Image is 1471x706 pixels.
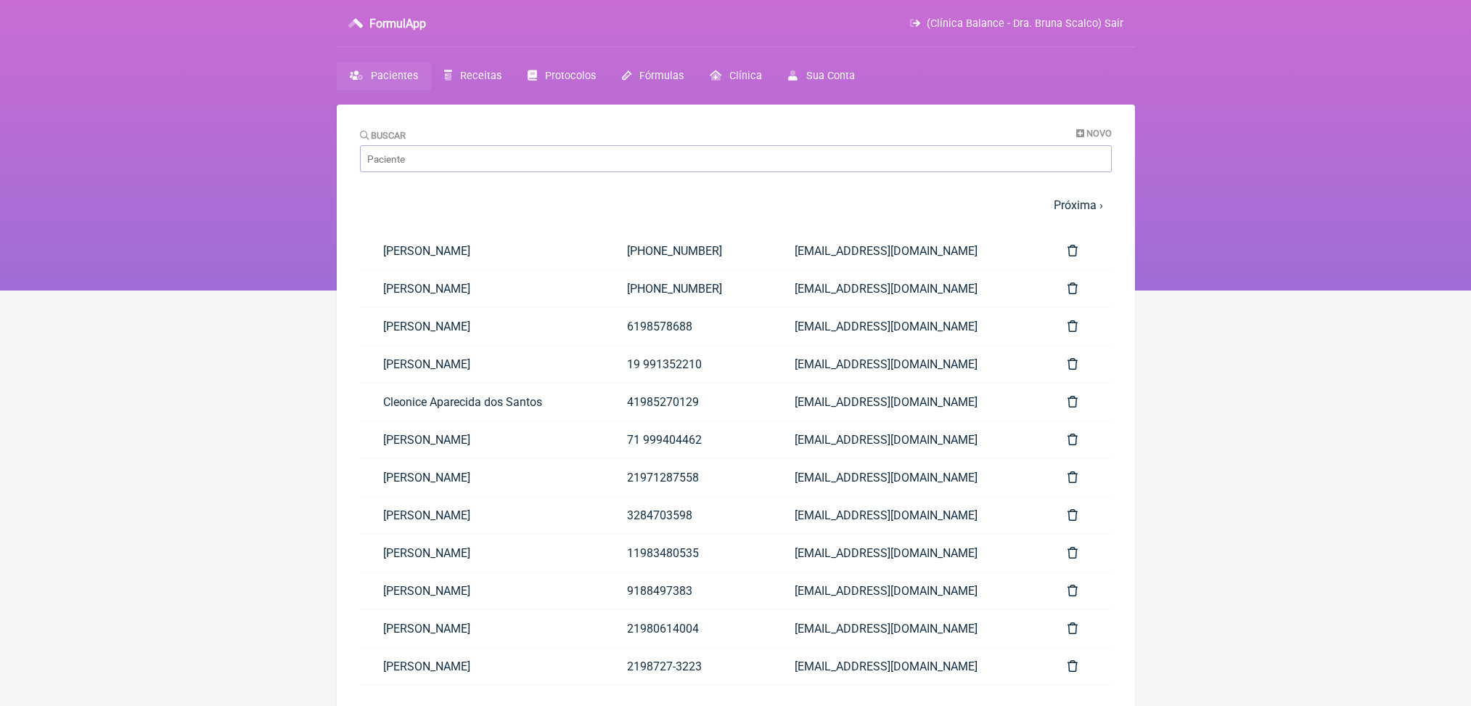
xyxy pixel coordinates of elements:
a: [EMAIL_ADDRESS][DOMAIN_NAME] [771,535,1044,572]
span: Protocolos [545,70,596,82]
a: [EMAIL_ADDRESS][DOMAIN_NAME] [771,421,1044,458]
a: 9188497383 [604,572,772,609]
a: [EMAIL_ADDRESS][DOMAIN_NAME] [771,270,1044,307]
a: [EMAIL_ADDRESS][DOMAIN_NAME] [771,232,1044,269]
span: Pacientes [371,70,418,82]
a: [PERSON_NAME] [360,459,604,496]
a: [PERSON_NAME] [360,648,604,685]
a: [PERSON_NAME] [360,270,604,307]
a: 2198727-3223 [604,648,772,685]
a: 41985270129 [604,384,772,421]
a: [PERSON_NAME] [360,572,604,609]
a: Novo [1076,128,1112,139]
a: Protocolos [515,62,609,90]
span: Novo [1086,128,1112,139]
a: Receitas [431,62,515,90]
a: [EMAIL_ADDRESS][DOMAIN_NAME] [771,610,1044,647]
a: 21971287558 [604,459,772,496]
span: (Clínica Balance - Dra. Bruna Scalco) Sair [927,17,1123,30]
a: [PERSON_NAME] [360,308,604,345]
label: Buscar [360,130,406,141]
a: [EMAIL_ADDRESS][DOMAIN_NAME] [771,346,1044,383]
input: Paciente [360,145,1112,172]
a: Pacientes [337,62,431,90]
a: 21980614004 [604,610,772,647]
a: Sua Conta [775,62,867,90]
span: Fórmulas [639,70,684,82]
a: 71 999404462 [604,421,772,458]
nav: pager [360,190,1112,221]
a: [PERSON_NAME] [360,535,604,572]
a: [PERSON_NAME] [360,346,604,383]
a: [EMAIL_ADDRESS][DOMAIN_NAME] [771,497,1044,534]
a: 3284703598 [604,497,772,534]
a: Fórmulas [609,62,697,90]
a: 19 991352210 [604,346,772,383]
a: [EMAIL_ADDRESS][DOMAIN_NAME] [771,308,1044,345]
a: [EMAIL_ADDRESS][DOMAIN_NAME] [771,384,1044,421]
span: Clínica [729,70,762,82]
span: Receitas [460,70,501,82]
a: [PHONE_NUMBER] [604,232,772,269]
a: [PERSON_NAME] [360,610,604,647]
a: 6198578688 [604,308,772,345]
a: Próxima › [1054,198,1103,212]
a: Cleonice Aparecida dos Santos [360,384,604,421]
a: 11983480535 [604,535,772,572]
a: [EMAIL_ADDRESS][DOMAIN_NAME] [771,572,1044,609]
a: [EMAIL_ADDRESS][DOMAIN_NAME] [771,648,1044,685]
a: Clínica [697,62,775,90]
a: [PERSON_NAME] [360,421,604,458]
a: [PERSON_NAME] [360,497,604,534]
a: [PERSON_NAME] [360,232,604,269]
h3: FormulApp [369,17,426,31]
a: [EMAIL_ADDRESS][DOMAIN_NAME] [771,459,1044,496]
span: Sua Conta [806,70,855,82]
a: [PHONE_NUMBER] [604,270,772,307]
a: (Clínica Balance - Dra. Bruna Scalco) Sair [910,17,1123,30]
